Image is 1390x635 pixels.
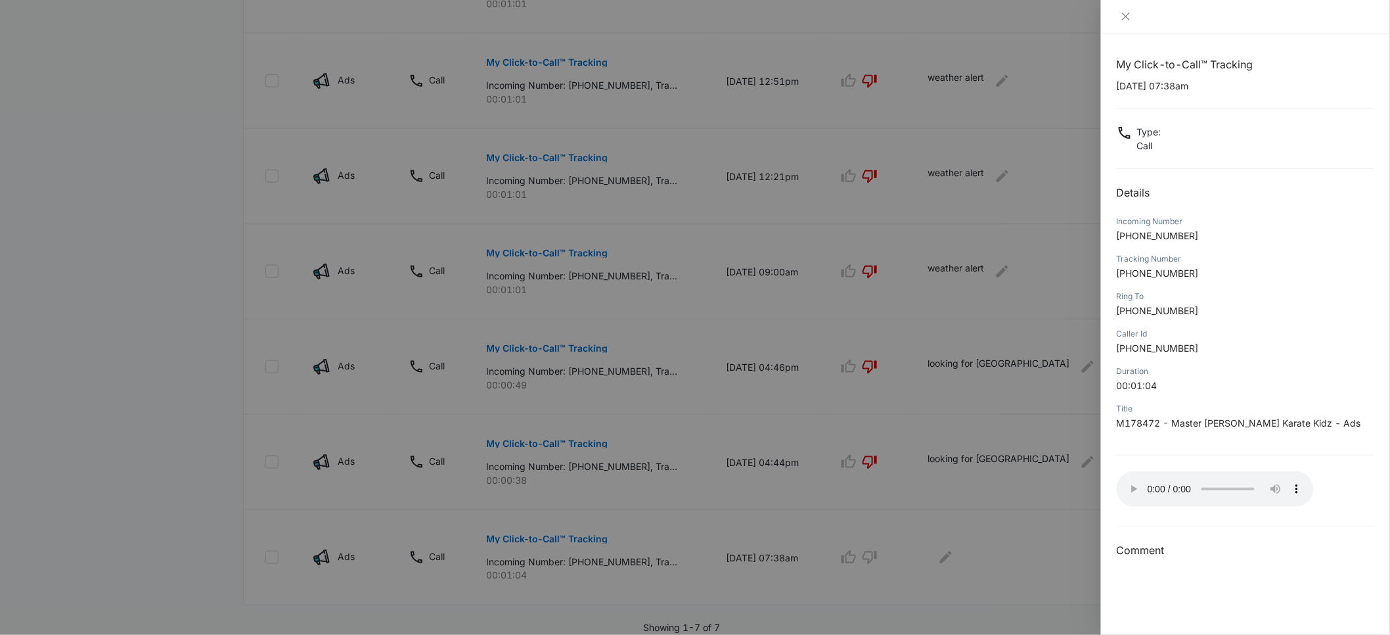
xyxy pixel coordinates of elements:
div: Ring To [1117,291,1374,302]
span: close [1121,11,1131,22]
div: Title [1117,403,1374,415]
h3: Comment [1117,542,1374,558]
h1: My Click-to-Call™ Tracking [1117,57,1374,72]
div: Incoming Number [1117,216,1374,227]
p: [DATE] 07:38am [1117,79,1374,93]
span: M178472 - Master [PERSON_NAME] Karate Kidz - Ads [1117,417,1361,429]
p: Type : [1137,125,1161,139]
h2: Details [1117,185,1374,200]
div: Caller Id [1117,328,1374,340]
audio: Your browser does not support the audio tag. [1117,471,1314,507]
span: 00:01:04 [1117,380,1157,391]
div: Tracking Number [1117,253,1374,265]
span: [PHONE_NUMBER] [1117,305,1199,316]
span: [PHONE_NUMBER] [1117,342,1199,354]
p: Call [1137,139,1161,153]
span: [PHONE_NUMBER] [1117,230,1199,241]
div: Duration [1117,365,1374,377]
span: [PHONE_NUMBER] [1117,268,1199,279]
button: Close [1117,11,1135,22]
